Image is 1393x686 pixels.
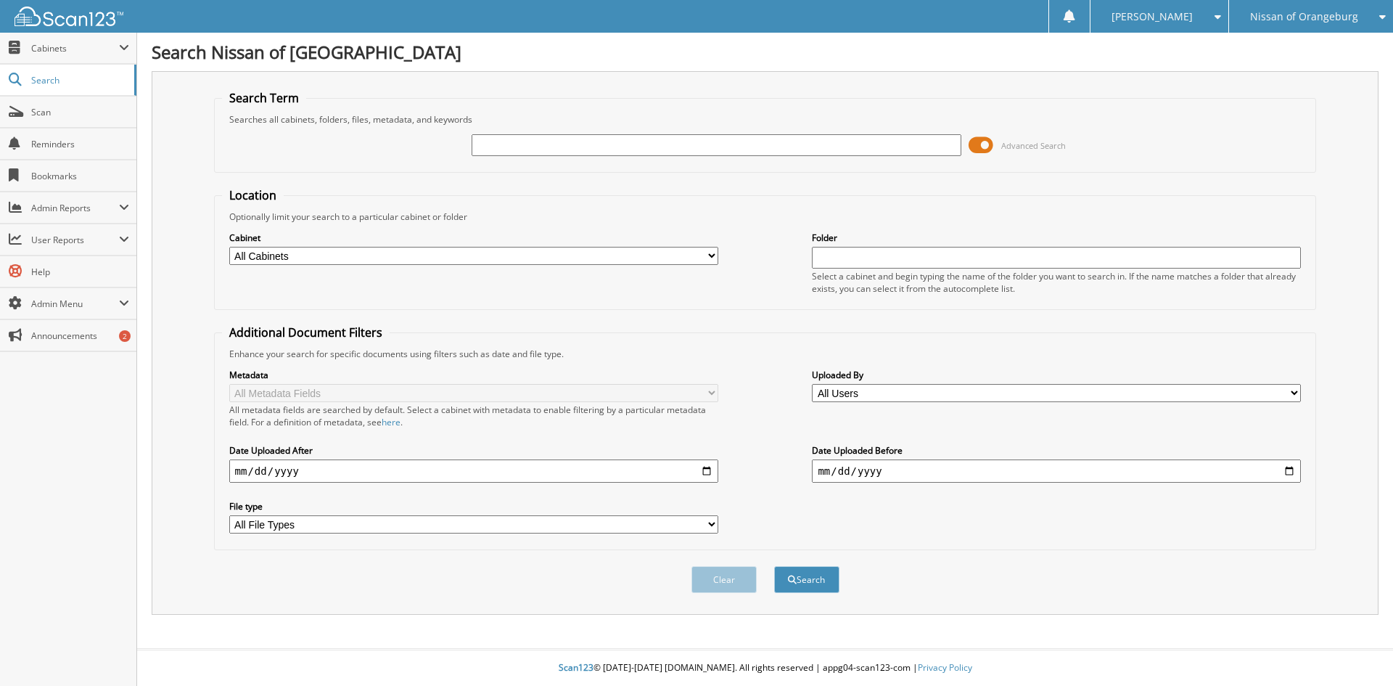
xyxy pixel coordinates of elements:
button: Search [774,566,839,593]
input: start [229,460,718,483]
span: Admin Reports [31,202,119,214]
label: Metadata [229,369,718,381]
span: Bookmarks [31,170,129,182]
label: Date Uploaded Before [812,444,1301,457]
a: here [382,416,400,428]
div: All metadata fields are searched by default. Select a cabinet with metadata to enable filtering b... [229,404,718,428]
img: scan123-logo-white.svg [15,7,123,26]
span: Admin Menu [31,298,119,310]
span: Announcements [31,330,129,342]
div: Searches all cabinets, folders, files, metadata, and keywords [222,113,1309,126]
span: Help [31,266,129,278]
span: Cabinets [31,42,119,54]
label: Cabinet [229,232,718,244]
div: Select a cabinet and begin typing the name of the folder you want to search in. If the name match... [812,270,1301,295]
div: © [DATE]-[DATE] [DOMAIN_NAME]. All rights reserved | appg04-scan123-com | [137,650,1393,686]
span: Search [31,74,127,86]
label: Uploaded By [812,369,1301,381]
legend: Location [222,187,284,203]
div: 2 [119,330,131,342]
legend: Additional Document Filters [222,324,390,340]
div: Enhance your search for specific documents using filters such as date and file type. [222,348,1309,360]
span: Reminders [31,138,129,150]
input: end [812,460,1301,483]
a: Privacy Policy [918,661,972,674]
span: Scan [31,106,129,118]
span: [PERSON_NAME] [1111,12,1193,21]
label: Date Uploaded After [229,444,718,457]
h1: Search Nissan of [GEOGRAPHIC_DATA] [152,40,1378,64]
span: Scan123 [559,661,593,674]
span: User Reports [31,234,119,246]
legend: Search Term [222,90,306,106]
label: Folder [812,232,1301,244]
button: Clear [691,566,757,593]
div: Optionally limit your search to a particular cabinet or folder [222,211,1309,223]
span: Nissan of Orangeburg [1250,12,1358,21]
label: File type [229,500,718,513]
span: Advanced Search [1001,140,1066,151]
